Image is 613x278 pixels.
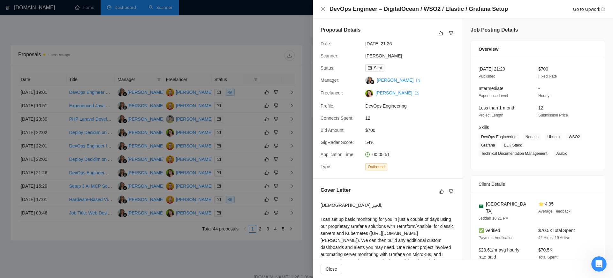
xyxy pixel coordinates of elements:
span: 00:05:51 [372,152,390,157]
a: [PERSON_NAME] export [375,90,419,95]
span: WSO2 [566,133,582,140]
span: Sent [374,66,382,70]
span: $700 [365,127,461,134]
span: Close [326,266,337,273]
span: DevOps Engineering [479,133,519,140]
span: $23.61/hr avg hourly rate paid [479,247,519,259]
span: Experience Level [479,94,508,98]
span: DevOps Engineering [365,102,461,109]
span: like [439,189,444,194]
span: export [415,91,419,95]
span: Skills [479,125,489,130]
span: 12 [365,115,461,122]
span: ⭐ 4.95 [538,201,554,207]
span: Freelancer: [321,90,343,95]
span: Total Spent [538,255,557,259]
span: ✅ Verified [479,228,500,233]
h5: Proposal Details [321,26,360,34]
span: 12 [538,105,543,110]
span: Connects Spent: [321,116,354,121]
span: [GEOGRAPHIC_DATA] [486,200,528,214]
span: Submission Price [538,113,568,117]
span: Overview [479,46,498,53]
span: $70.5K Total Spent [538,228,575,233]
span: Ubuntu [545,133,562,140]
span: clock-circle [365,152,370,157]
span: ELK Stack [501,142,524,149]
span: export [602,7,605,11]
span: Status: [321,65,335,71]
span: Intermediate [479,86,503,91]
h5: Cover Letter [321,186,351,194]
img: c1W1KLMQCN47X1e3Ob0BQqxy9b7U3U-gJnMaw8fgwAX1Cts6-JZXFCgQ7vrVuLmLJf [365,90,373,97]
button: Close [321,264,342,274]
span: Profile: [321,103,335,109]
iframe: Intercom live chat [591,256,607,272]
button: Close [321,6,326,12]
a: [PERSON_NAME] [365,53,402,58]
span: $700 [538,66,548,71]
span: $70.5K [538,247,552,252]
span: Date: [321,41,331,46]
span: Scanner: [321,53,338,58]
span: dislike [449,31,453,36]
span: - [538,86,540,91]
span: 54% [365,139,461,146]
h4: DevOps Engineer – DigitalOcean / WSO2 / Elastic / Grafana Setup [329,5,508,13]
span: Jeddah 10:21 PM [479,216,509,221]
div: Client Details [479,176,597,193]
span: Type: [321,164,331,169]
span: Project Length [479,113,503,117]
h5: Job Posting Details [471,26,518,34]
span: Application Time: [321,152,355,157]
button: dislike [447,188,455,195]
a: Go to Upworkexport [573,7,605,12]
span: Arabic [554,150,570,157]
span: Less than 1 month [479,105,515,110]
span: [DATE] 21:20 [479,66,505,71]
span: 42 Hires, 19 Active [538,236,570,240]
span: Published [479,74,496,79]
img: 🇸🇦 [479,204,483,208]
span: export [416,79,420,82]
span: dislike [449,189,453,194]
button: like [438,188,445,195]
button: like [437,29,445,37]
span: Hourly [538,94,549,98]
span: Technical Documentation Management [479,150,550,157]
button: dislike [447,29,455,37]
a: [PERSON_NAME] export [377,78,420,83]
span: [DATE] 21:26 [365,40,461,47]
span: close [321,6,326,11]
span: Grafana [479,142,497,149]
span: Outbound [365,163,387,170]
img: gigradar-bm.png [370,80,375,84]
span: Manager: [321,78,339,83]
span: Fixed Rate [538,74,557,79]
span: Average Feedback [538,209,571,214]
span: Payment Verification [479,236,513,240]
span: like [439,31,443,36]
span: GigRadar Score: [321,140,354,145]
span: mail [368,66,372,70]
span: Node.js [523,133,541,140]
span: Bid Amount: [321,128,345,133]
